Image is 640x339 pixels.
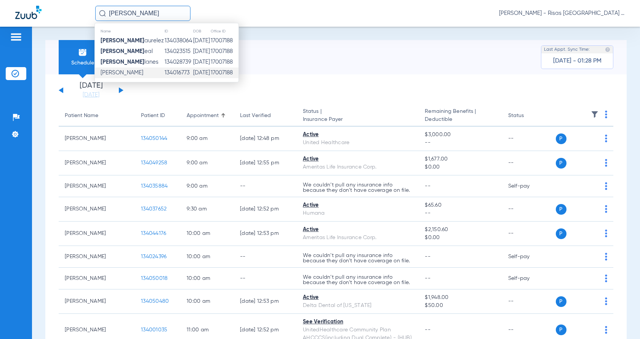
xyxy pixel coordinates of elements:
[419,105,502,127] th: Remaining Benefits |
[15,6,42,19] img: Zuub Logo
[502,105,554,127] th: Status
[544,46,590,53] span: Last Appt. Sync Time:
[210,27,238,35] th: Office ID
[303,139,413,147] div: United Healthcare
[193,67,210,78] td: [DATE]
[68,82,114,99] li: [DATE]
[141,254,166,259] span: 134024396
[605,205,607,213] img: group-dot-blue.svg
[59,175,135,197] td: [PERSON_NAME]
[210,57,238,67] td: 17007188
[297,105,419,127] th: Status |
[303,155,413,163] div: Active
[425,327,430,333] span: --
[303,226,413,234] div: Active
[164,35,193,46] td: 134038064
[193,35,210,46] td: [DATE]
[234,197,297,222] td: [DATE] 12:52 PM
[303,294,413,302] div: Active
[556,296,566,307] span: P
[303,116,413,124] span: Insurance Payer
[425,183,430,189] span: --
[141,183,168,189] span: 134035884
[141,299,169,304] span: 134050480
[141,136,167,141] span: 134050144
[605,159,607,167] img: group-dot-blue.svg
[425,276,430,281] span: --
[187,112,228,120] div: Appointment
[425,116,496,124] span: Deductible
[556,133,566,144] span: P
[101,38,164,43] span: aurelez
[605,135,607,142] img: group-dot-blue.svg
[605,47,610,52] img: last sync help info
[59,268,135,289] td: [PERSON_NAME]
[502,289,554,314] td: --
[502,127,554,151] td: --
[95,27,164,35] th: Name
[303,131,413,139] div: Active
[605,297,607,305] img: group-dot-blue.svg
[605,111,607,118] img: group-dot-blue.svg
[602,302,640,339] iframe: Chat Widget
[234,151,297,175] td: [DATE] 12:55 PM
[425,131,496,139] span: $3,000.00
[303,318,413,326] div: See Verification
[181,268,234,289] td: 10:00 AM
[10,32,22,42] img: hamburger-icon
[78,48,87,57] img: Schedule
[141,206,166,212] span: 134037652
[181,289,234,314] td: 10:00 AM
[181,127,234,151] td: 9:00 AM
[95,6,190,21] input: Search for patients
[502,175,554,197] td: Self-pay
[101,48,144,54] strong: [PERSON_NAME]
[59,151,135,175] td: [PERSON_NAME]
[141,160,167,165] span: 134049258
[234,246,297,268] td: --
[141,112,165,120] div: Patient ID
[65,112,129,120] div: Patient Name
[59,289,135,314] td: [PERSON_NAME]
[101,48,153,54] span: eal
[303,209,413,217] div: Humana
[101,59,144,65] strong: [PERSON_NAME]
[193,46,210,57] td: [DATE]
[425,155,496,163] span: $1,677.00
[65,112,98,120] div: Patient Name
[68,91,114,99] a: [DATE]
[141,112,174,120] div: Patient ID
[181,151,234,175] td: 9:00 AM
[210,46,238,57] td: 17007188
[141,276,168,281] span: 134050018
[240,112,271,120] div: Last Verified
[502,197,554,222] td: --
[303,182,413,193] p: We couldn’t pull any insurance info because they don’t have coverage on file.
[502,222,554,246] td: --
[234,127,297,151] td: [DATE] 12:48 PM
[234,289,297,314] td: [DATE] 12:53 PM
[556,204,566,215] span: P
[556,158,566,169] span: P
[591,111,598,118] img: filter.svg
[59,222,135,246] td: [PERSON_NAME]
[303,201,413,209] div: Active
[605,275,607,282] img: group-dot-blue.svg
[164,67,193,78] td: 134016773
[59,246,135,268] td: [PERSON_NAME]
[193,27,210,35] th: DOB
[181,222,234,246] td: 10:00 AM
[425,139,496,147] span: --
[303,302,413,310] div: Delta Dental of [US_STATE]
[234,222,297,246] td: [DATE] 12:53 PM
[181,197,234,222] td: 9:30 AM
[187,112,219,120] div: Appointment
[303,253,413,263] p: We couldn’t pull any insurance info because they don’t have coverage on file.
[425,201,496,209] span: $65.60
[303,275,413,285] p: We couldn’t pull any insurance info because they don’t have coverage on file.
[425,234,496,242] span: $0.00
[210,35,238,46] td: 17007188
[425,294,496,302] span: $1,948.00
[502,151,554,175] td: --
